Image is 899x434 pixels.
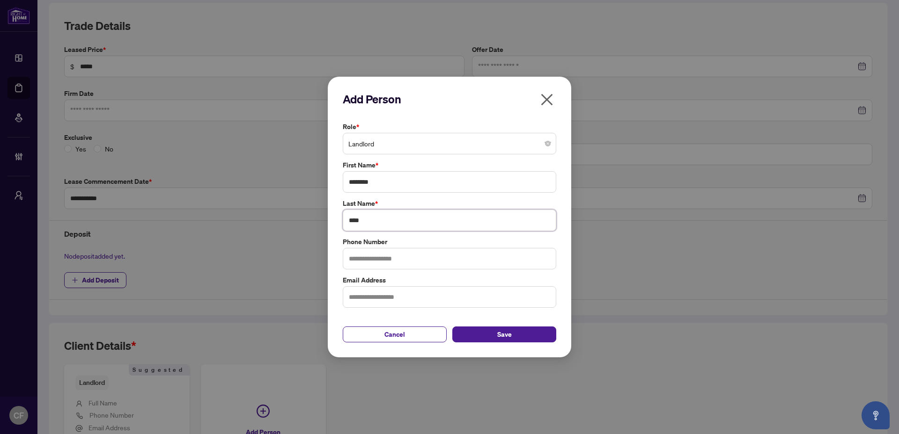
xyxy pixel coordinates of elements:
span: Save [497,327,512,342]
label: First Name [343,160,556,170]
h2: Add Person [343,92,556,107]
span: close [539,92,554,107]
label: Last Name [343,198,556,209]
label: Role [343,122,556,132]
label: Email Address [343,275,556,285]
button: Save [452,326,556,342]
span: close-circle [545,141,551,146]
span: Cancel [384,327,405,342]
button: Open asap [862,401,890,429]
span: Landlord [348,135,551,152]
button: Cancel [343,326,447,342]
label: Phone Number [343,237,556,247]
